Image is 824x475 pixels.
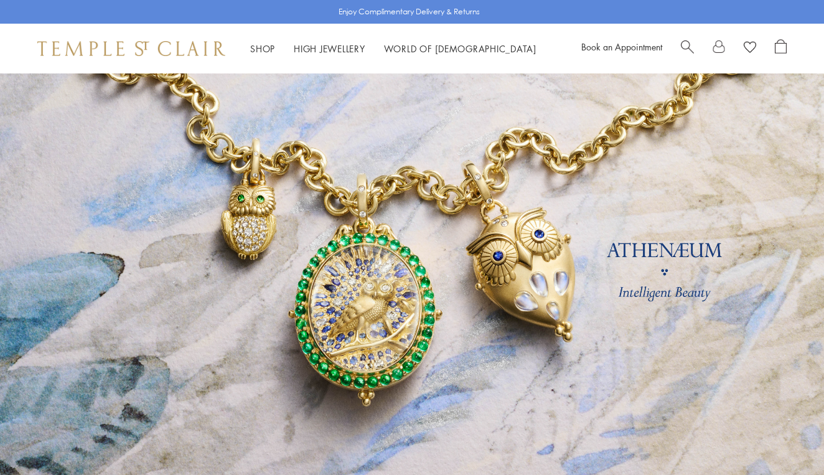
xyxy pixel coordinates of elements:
a: Open Shopping Bag [775,39,787,58]
a: High JewelleryHigh Jewellery [294,42,365,55]
p: Enjoy Complimentary Delivery & Returns [339,6,480,18]
a: ShopShop [250,42,275,55]
nav: Main navigation [250,41,536,57]
img: Temple St. Clair [37,41,225,56]
a: Search [681,39,694,58]
a: View Wishlist [744,39,756,58]
a: Book an Appointment [581,40,662,53]
a: World of [DEMOGRAPHIC_DATA]World of [DEMOGRAPHIC_DATA] [384,42,536,55]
